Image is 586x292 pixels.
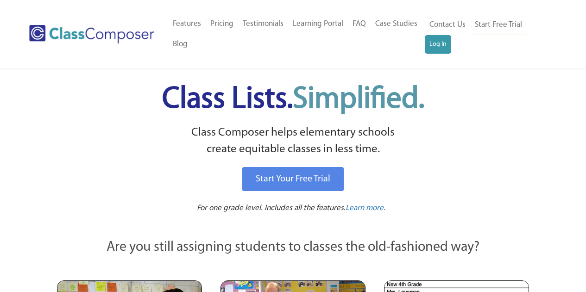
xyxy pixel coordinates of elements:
p: Class Composer helps elementary schools create equitable classes in less time. [56,124,531,158]
a: Learning Portal [288,14,348,34]
span: Class Lists. [162,85,424,115]
a: Features [168,14,206,34]
a: Contact Us [425,15,470,35]
a: FAQ [348,14,371,34]
nav: Header Menu [425,15,550,54]
span: For one grade level. Includes all the features. [197,204,346,212]
a: Start Your Free Trial [242,167,344,191]
p: Are you still assigning students to classes the old-fashioned way? [57,237,529,258]
img: Class Composer [29,25,154,43]
a: Pricing [206,14,238,34]
a: Log In [425,35,451,54]
a: Learn more. [346,203,385,214]
span: Start Your Free Trial [256,174,330,184]
a: Testimonials [238,14,288,34]
span: Simplified. [293,85,424,115]
a: Start Free Trial [470,15,527,36]
span: Learn more. [346,204,385,212]
nav: Header Menu [168,14,425,55]
a: Case Studies [371,14,422,34]
a: Blog [168,34,192,55]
